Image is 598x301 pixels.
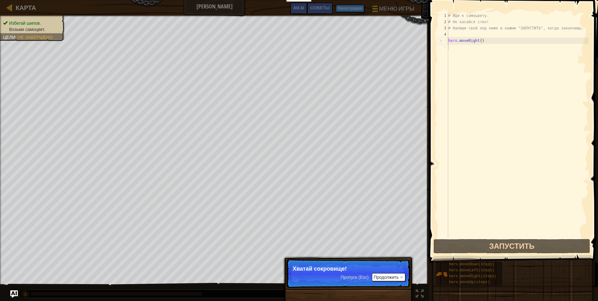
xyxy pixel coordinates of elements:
span: Пропуск (Esc) [341,275,369,280]
p: Хватай сокровище! [293,266,404,272]
button: Продолжить [372,273,405,281]
img: portrait.png [436,268,448,280]
li: Возьми самоцвет. [3,26,60,33]
span: hero.moveDown(steps) [449,262,494,267]
span: Не завершено [18,35,53,40]
span: : [15,35,18,40]
div: 3 [438,25,448,31]
span: Цели [3,35,15,40]
button: Ask AI [290,3,307,14]
span: Меню игры [379,5,414,13]
span: Ask AI [293,5,304,11]
div: 1 [438,13,448,19]
div: 5 [438,38,448,44]
button: Меню игры [367,3,418,17]
span: Карта [16,3,36,12]
span: Возьми самоцвет. [9,27,45,32]
span: Советы [310,5,330,11]
span: hero.moveLeft(steps) [449,268,494,273]
button: Ask AI [10,290,18,298]
span: hero.moveRight(steps) [449,274,496,278]
span: Избегай шипов. [9,21,41,26]
span: hero.moveUp(steps) [449,280,490,284]
button: Регистрация [336,5,364,12]
li: Избегай шипов. [3,20,60,26]
a: Карта [13,3,36,12]
div: 2 [438,19,448,25]
div: 4 [438,31,448,38]
div: 6 [438,44,448,50]
button: Запустить [433,239,590,253]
